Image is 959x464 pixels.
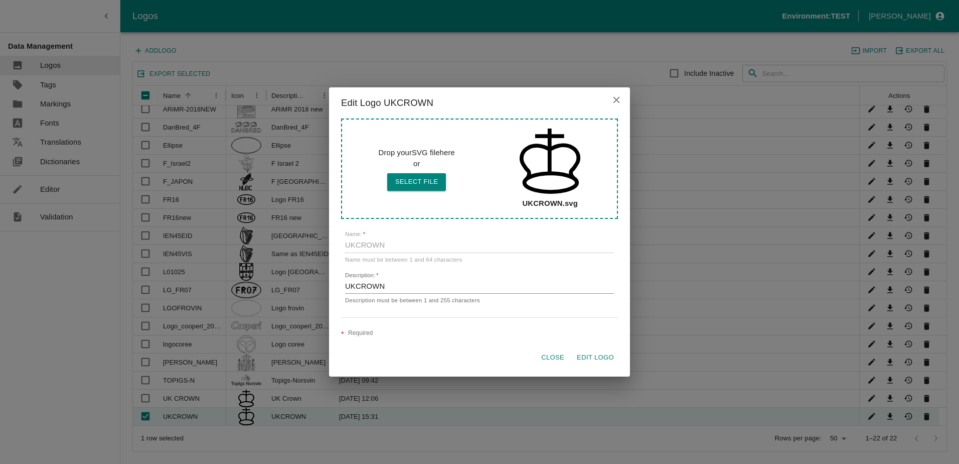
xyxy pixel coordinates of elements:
[573,349,618,367] button: Edit Logo
[607,90,626,109] button: close
[345,271,379,279] label: Description:
[523,198,578,209] p: UKCROWN.svg
[348,328,373,338] p: Required
[520,129,580,194] img: UKCROWN.svg
[537,349,569,367] button: Close
[345,230,365,239] label: Name:
[387,173,446,191] button: Drop yourSVG filehereorUKCROWN.svg
[379,158,455,169] p: or
[345,296,614,305] p: Description must be between 1 and 255 characters
[345,255,614,264] p: Name must be between 1 and 64 characters
[379,147,455,158] p: Drop your SVG file here
[329,87,630,119] h2: Edit Logo UKCROWN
